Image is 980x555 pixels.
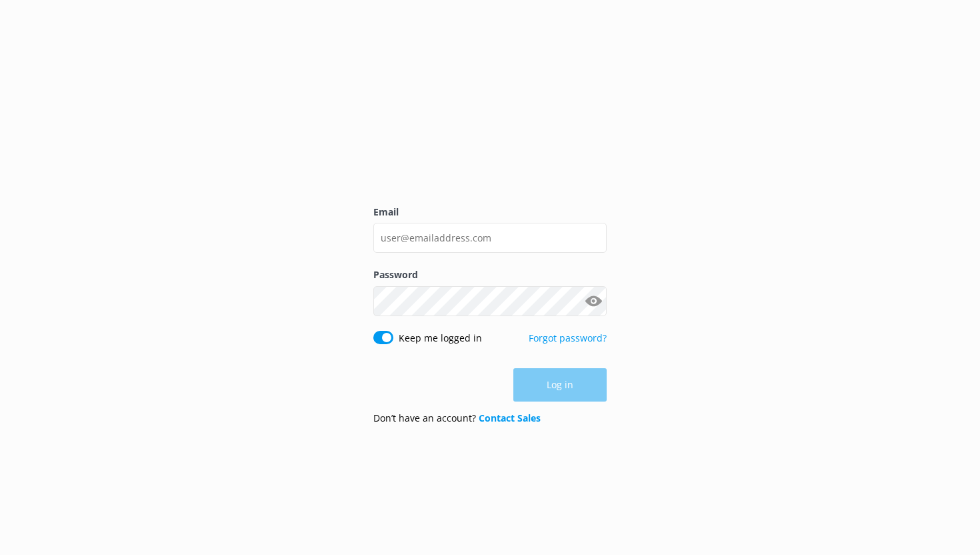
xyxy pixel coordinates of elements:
label: Password [373,267,607,282]
a: Contact Sales [479,412,541,424]
label: Email [373,205,607,219]
a: Forgot password? [529,332,607,344]
button: Show password [580,288,607,314]
input: user@emailaddress.com [373,223,607,253]
label: Keep me logged in [399,331,482,346]
p: Don’t have an account? [373,411,541,426]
